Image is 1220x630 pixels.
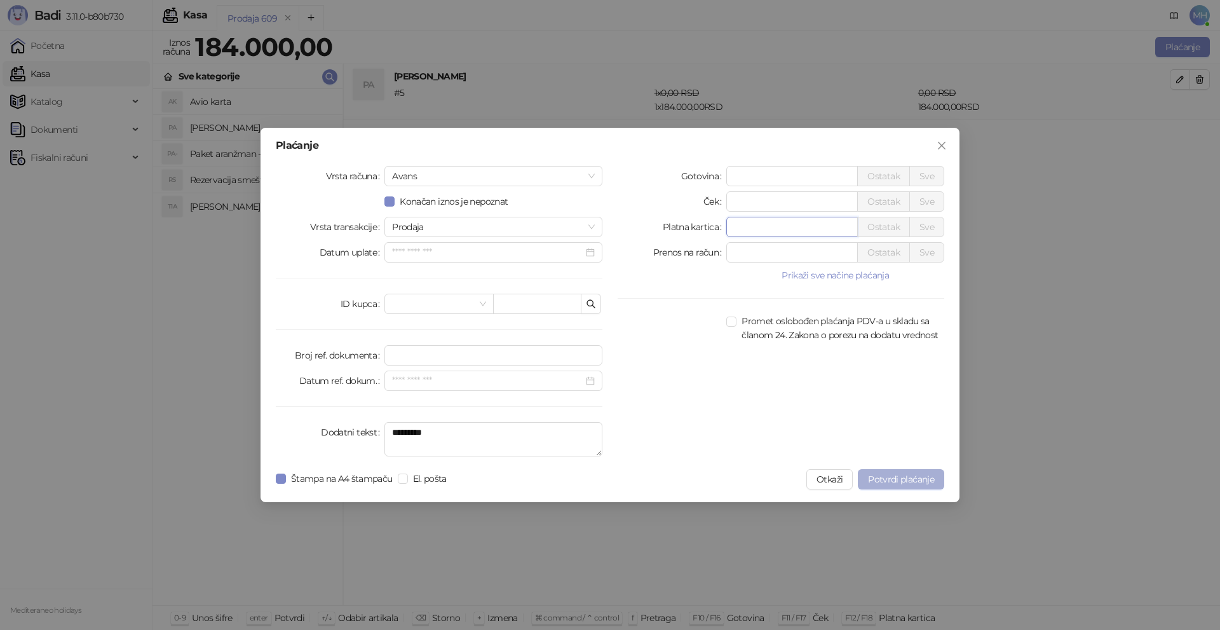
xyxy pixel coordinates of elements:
input: Datum ref. dokum. [392,374,583,388]
label: Datum uplate [320,242,385,263]
label: Vrsta transakcije [310,217,385,237]
div: Plaćanje [276,140,944,151]
button: Close [932,135,952,156]
button: Sve [909,191,944,212]
button: Ostatak [857,242,910,263]
button: Sve [909,217,944,237]
button: Prikaži sve načine plaćanja [726,268,944,283]
span: Štampa na A4 štampaču [286,472,398,486]
button: Sve [909,242,944,263]
label: Dodatni tekst [321,422,384,442]
span: Avans [392,167,595,186]
span: Konačan iznos je nepoznat [395,195,513,209]
span: Promet oslobođen plaćanja PDV-a u skladu sa članom 24. Zakona o porezu na dodatu vrednost [736,314,944,342]
label: ID kupca [341,294,384,314]
span: El. pošta [408,472,452,486]
button: Ostatak [857,191,910,212]
textarea: Dodatni tekst [384,422,602,456]
label: Platna kartica [663,217,726,237]
label: Prenos na račun [653,242,727,263]
label: Broj ref. dokumenta [295,345,384,366]
span: Prodaja [392,217,595,236]
span: Potvrdi plaćanje [868,474,934,485]
button: Otkaži [806,469,853,490]
button: Ostatak [857,217,910,237]
label: Vrsta računa [326,166,385,186]
span: close [937,140,947,151]
button: Ostatak [857,166,910,186]
button: Potvrdi plaćanje [858,469,944,490]
input: Broj ref. dokumenta [384,345,602,366]
input: Datum uplate [392,245,583,259]
button: Sve [909,166,944,186]
label: Datum ref. dokum. [299,371,385,391]
span: Zatvori [932,140,952,151]
label: Ček [703,191,726,212]
label: Gotovina [681,166,726,186]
